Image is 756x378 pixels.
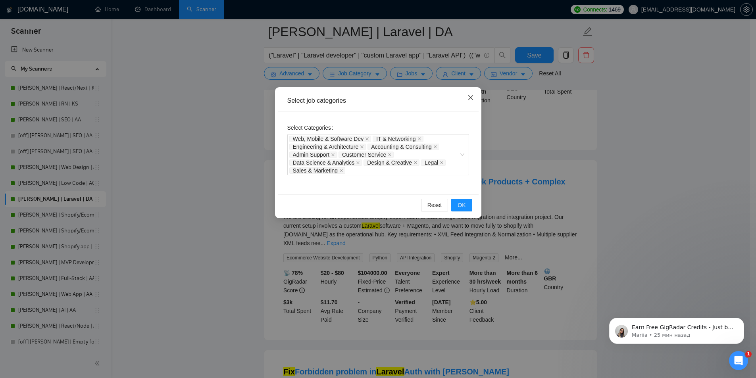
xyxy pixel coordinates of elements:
label: Select Categories [287,121,337,134]
span: Reset [427,201,442,209]
span: OK [458,201,466,209]
span: close [440,161,444,165]
span: 1 [745,351,752,357]
span: Design & Creative [367,160,412,165]
span: Customer Service [339,152,394,158]
button: Close [460,87,481,109]
span: close [467,94,474,101]
span: Web, Mobile & Software Dev [289,136,371,142]
span: close [360,145,364,149]
iframe: Intercom notifications сообщение [597,301,756,357]
span: close [331,153,335,157]
span: close [339,169,343,173]
span: Customer Service [342,152,386,157]
span: close [356,161,360,165]
span: Accounting & Consulting [367,144,439,150]
button: Reset [421,199,448,211]
span: Sales & Marketing [289,167,346,174]
span: IT & Networking [373,136,423,142]
span: close [414,161,417,165]
span: Accounting & Consulting [371,144,432,150]
span: close [433,145,437,149]
span: close [388,153,392,157]
span: Data Science & Analytics [293,160,355,165]
span: Web, Mobile & Software Dev [293,136,364,142]
span: close [417,137,421,141]
span: IT & Networking [376,136,416,142]
iframe: Intercom live chat [729,351,748,370]
span: Admin Support [293,152,330,157]
div: Select job categories [287,96,469,105]
button: OK [451,199,472,211]
span: Legal [421,159,446,166]
span: Engineering & Architecture [289,144,366,150]
span: Data Science & Analytics [289,159,362,166]
span: Admin Support [289,152,337,158]
span: Legal [425,160,438,165]
span: Sales & Marketing [293,168,338,173]
span: Design & Creative [364,159,419,166]
span: Engineering & Architecture [293,144,359,150]
span: close [365,137,369,141]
